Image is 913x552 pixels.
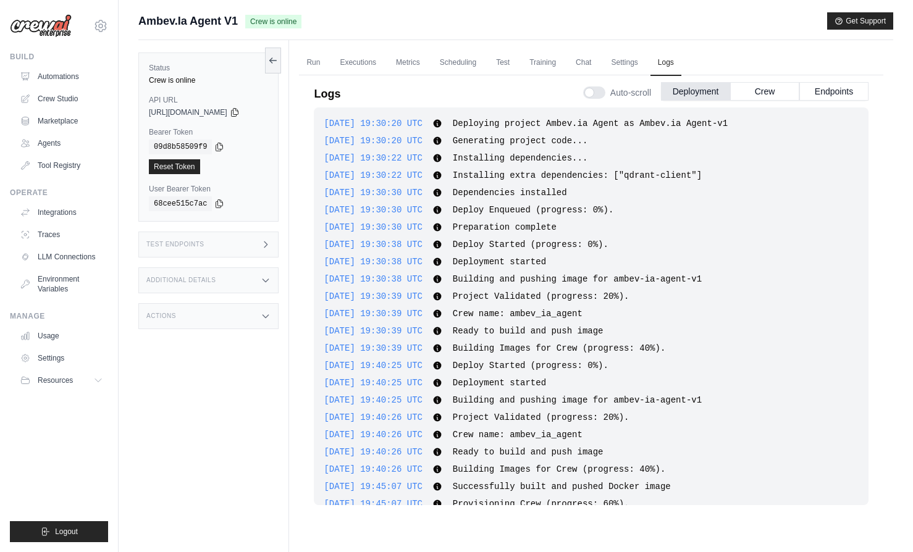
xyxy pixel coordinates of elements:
a: Scheduling [432,50,484,76]
a: Environment Variables [15,269,108,299]
a: Chat [568,50,599,76]
span: Deploy Started (progress: 0%). [453,240,608,249]
span: Crew name: ambev_ia_agent [453,430,583,440]
div: Build [10,52,108,62]
span: Dependencies installed [453,188,567,198]
span: Ready to build and push image [453,447,604,457]
span: Ambev.Ia Agent V1 [138,12,238,30]
div: Crew is online [149,75,268,85]
span: [DATE] 19:30:39 UTC [324,326,423,336]
h3: Additional Details [146,277,216,284]
img: Logo [10,14,72,38]
span: Successfully built and pushed Docker image [453,482,671,491]
span: Installing extra dependencies: ["qdrant-client"] [453,170,702,180]
span: Building Images for Crew (progress: 40%). [453,343,665,353]
a: Logs [650,50,681,76]
span: [DATE] 19:30:38 UTC [324,274,423,284]
div: Manage [10,311,108,321]
span: [DATE] 19:45:07 UTC [324,499,423,509]
span: [DATE] 19:40:25 UTC [324,361,423,370]
span: Ready to build and push image [453,326,604,336]
span: Generating project code... [453,136,587,146]
code: 09d8b58509f9 [149,140,212,154]
a: Tool Registry [15,156,108,175]
a: Marketplace [15,111,108,131]
button: Get Support [827,12,893,30]
span: Building and pushing image for ambev-ia-agent-v1 [453,395,702,405]
span: [DATE] 19:30:30 UTC [324,188,423,198]
span: [DATE] 19:40:26 UTC [324,464,423,474]
span: [DATE] 19:40:25 UTC [324,395,423,405]
label: API URL [149,95,268,105]
span: Resources [38,375,73,385]
span: Building and pushing image for ambev-ia-agent-v1 [453,274,702,284]
span: Deployment started [453,378,546,388]
span: Project Validated (progress: 20%). [453,412,629,422]
a: Training [522,50,563,76]
span: [DATE] 19:30:38 UTC [324,257,423,267]
a: Run [299,50,327,76]
p: Logs [314,85,340,102]
label: Bearer Token [149,127,268,137]
span: [DATE] 19:30:39 UTC [324,291,423,301]
span: [DATE] 19:30:39 UTC [324,309,423,319]
span: [DATE] 19:30:39 UTC [324,343,423,353]
span: Auto-scroll [610,86,651,99]
a: Crew Studio [15,89,108,109]
span: Crew name: ambev_ia_agent [453,309,583,319]
span: [DATE] 19:30:22 UTC [324,153,423,163]
a: Agents [15,133,108,153]
span: [DATE] 19:40:26 UTC [324,412,423,422]
span: [DATE] 19:30:30 UTC [324,222,423,232]
button: Deployment [661,82,730,101]
span: [DATE] 19:40:26 UTC [324,430,423,440]
a: Executions [332,50,384,76]
span: Project Validated (progress: 20%). [453,291,629,301]
span: [DATE] 19:30:30 UTC [324,205,423,215]
span: [DATE] 19:30:20 UTC [324,136,423,146]
label: User Bearer Token [149,184,268,194]
div: Operate [10,188,108,198]
a: Automations [15,67,108,86]
span: Building Images for Crew (progress: 40%). [453,464,665,474]
span: [DATE] 19:40:26 UTC [324,447,423,457]
h3: Actions [146,312,176,320]
a: Metrics [389,50,427,76]
label: Status [149,63,268,73]
button: Crew [730,82,799,101]
span: Deploy Enqueued (progress: 0%). [453,205,613,215]
a: Test [489,50,517,76]
span: [URL][DOMAIN_NAME] [149,107,227,117]
span: Logout [55,527,78,537]
a: Reset Token [149,159,200,174]
a: Traces [15,225,108,245]
h3: Test Endpoints [146,241,204,248]
a: Usage [15,326,108,346]
a: LLM Connections [15,247,108,267]
span: [DATE] 19:40:25 UTC [324,378,423,388]
span: [DATE] 19:30:20 UTC [324,119,423,128]
button: Endpoints [799,82,869,101]
span: Installing dependencies... [453,153,587,163]
span: Deploy Started (progress: 0%). [453,361,608,370]
span: Provisioning Crew (progress: 60%). [453,499,629,509]
code: 68cee515c7ac [149,196,212,211]
a: Settings [15,348,108,368]
button: Logout [10,521,108,542]
a: Settings [604,50,645,76]
span: Deployment started [453,257,546,267]
span: [DATE] 19:30:38 UTC [324,240,423,249]
span: Deploying project Ambev.ia Agent as Ambev.ia Agent-v1 [453,119,728,128]
a: Integrations [15,203,108,222]
span: [DATE] 19:30:22 UTC [324,170,423,180]
button: Resources [15,370,108,390]
span: [DATE] 19:45:07 UTC [324,482,423,491]
span: Crew is online [245,15,301,28]
span: Preparation complete [453,222,557,232]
